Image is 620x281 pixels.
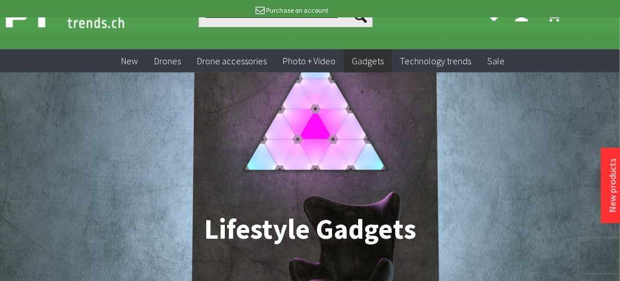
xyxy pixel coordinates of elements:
[400,55,471,67] font: Technology trends
[121,55,138,67] font: New
[352,55,384,67] font: Gadgets
[344,49,392,73] a: Gadgets
[189,49,275,73] a: Drone accessories
[275,49,344,73] a: Photo + Video
[479,49,513,73] a: Sale
[487,55,505,67] font: Sale
[204,211,416,246] font: Lifestyle Gadgets
[197,55,267,67] font: Drone accessories
[146,49,189,73] a: Drones
[154,55,181,67] font: Drones
[607,158,618,213] a: New products
[283,55,335,67] font: Photo + Video
[392,49,479,73] a: Technology trends
[113,49,146,73] a: New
